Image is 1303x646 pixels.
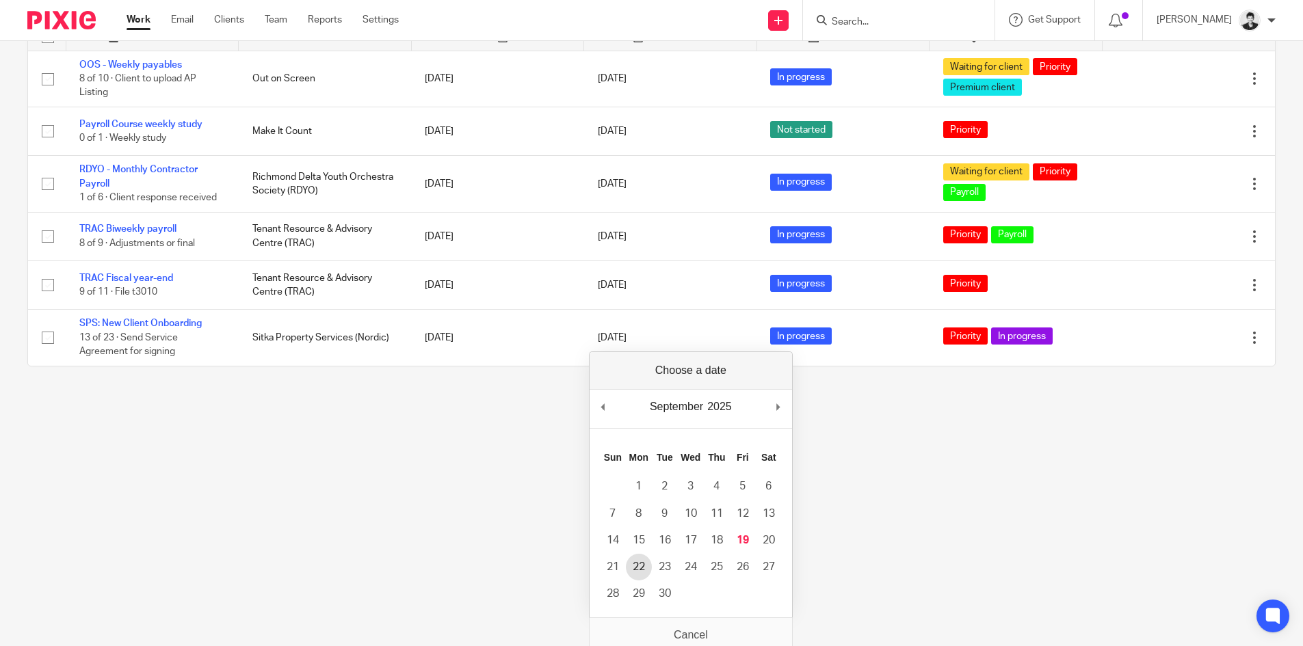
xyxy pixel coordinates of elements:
[704,500,730,527] button: 11
[239,261,412,310] td: Tenant Resource & Advisory Centre (TRAC)
[943,275,988,292] span: Priority
[1033,58,1077,75] span: Priority
[411,310,584,366] td: [DATE]
[598,232,627,241] span: [DATE]
[626,473,652,500] button: 1
[239,310,412,366] td: Sitka Property Services (Nordic)
[1239,10,1261,31] img: squarehead.jpg
[770,68,832,85] span: In progress
[79,319,202,328] a: SPS: New Client Onboarding
[600,527,626,554] button: 14
[411,51,584,107] td: [DATE]
[604,452,622,463] abbr: Sunday
[79,120,202,129] a: Payroll Course weekly study
[239,51,412,107] td: Out on Screen
[308,13,342,27] a: Reports
[79,333,178,357] span: 13 of 23 · Send Service Agreement for signing
[239,107,412,155] td: Make It Count
[770,174,832,191] span: In progress
[626,500,652,527] button: 8
[770,275,832,292] span: In progress
[943,163,1029,180] span: Waiting for client
[171,13,194,27] a: Email
[1033,163,1077,180] span: Priority
[239,212,412,260] td: Tenant Resource & Advisory Centre (TRAC)
[681,452,700,463] abbr: Wednesday
[79,287,157,297] span: 9 of 11 · File t3010
[79,273,173,283] a: TRAC Fiscal year-end
[756,500,782,527] button: 13
[730,527,756,554] button: 19
[1028,15,1081,25] span: Get Support
[943,121,988,138] span: Priority
[652,580,678,607] button: 30
[761,452,776,463] abbr: Saturday
[411,212,584,260] td: [DATE]
[730,500,756,527] button: 12
[943,58,1029,75] span: Waiting for client
[598,280,627,290] span: [DATE]
[79,74,196,98] span: 8 of 10 · Client to upload AP Listing
[1157,13,1232,27] p: [PERSON_NAME]
[943,79,1022,96] span: Premium client
[629,452,648,463] abbr: Monday
[770,121,832,138] span: Not started
[652,554,678,580] button: 23
[79,239,195,248] span: 8 of 9 · Adjustments or final
[598,126,627,136] span: [DATE]
[598,179,627,189] span: [DATE]
[652,473,678,500] button: 2
[626,527,652,554] button: 15
[265,13,287,27] a: Team
[79,133,166,143] span: 0 of 1 · Weekly study
[79,224,176,234] a: TRAC Biweekly payroll
[600,500,626,527] button: 7
[730,554,756,580] button: 26
[79,60,182,70] a: OOS - Weekly payables
[363,13,399,27] a: Settings
[772,396,785,417] button: Next Month
[652,527,678,554] button: 16
[214,13,244,27] a: Clients
[991,226,1034,243] span: Payroll
[943,184,986,201] span: Payroll
[705,396,734,417] div: 2025
[598,333,627,342] span: [DATE]
[943,327,988,345] span: Priority
[598,74,627,83] span: [DATE]
[704,554,730,580] button: 25
[626,554,652,580] button: 22
[756,527,782,554] button: 20
[704,527,730,554] button: 18
[411,156,584,212] td: [DATE]
[600,580,626,607] button: 28
[678,554,704,580] button: 24
[411,107,584,155] td: [DATE]
[79,193,217,202] span: 1 of 6 · Client response received
[411,261,584,310] td: [DATE]
[770,226,832,243] span: In progress
[943,226,988,243] span: Priority
[596,396,610,417] button: Previous Month
[756,473,782,500] button: 6
[708,452,725,463] abbr: Thursday
[127,13,150,27] a: Work
[652,500,678,527] button: 9
[678,473,704,500] button: 3
[79,165,198,188] a: RDYO - Monthly Contractor Payroll
[830,16,953,29] input: Search
[27,11,96,29] img: Pixie
[770,327,832,345] span: In progress
[648,396,705,417] div: September
[756,554,782,580] button: 27
[678,527,704,554] button: 17
[678,500,704,527] button: 10
[991,327,1053,345] span: In progress
[600,554,626,580] button: 21
[657,452,673,463] abbr: Tuesday
[626,580,652,607] button: 29
[704,473,730,500] button: 4
[239,156,412,212] td: Richmond Delta Youth Orchestra Society (RDYO)
[730,473,756,500] button: 5
[737,452,749,463] abbr: Friday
